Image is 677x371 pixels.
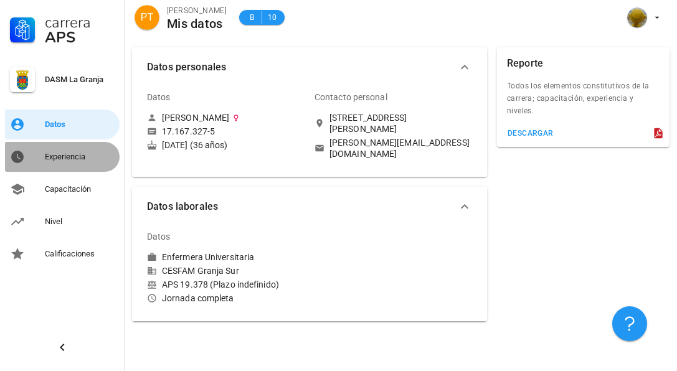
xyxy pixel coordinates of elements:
a: Calificaciones [5,239,120,269]
div: Reporte [507,47,543,80]
div: [PERSON_NAME] [167,4,227,17]
div: Contacto personal [315,82,387,112]
div: [PERSON_NAME] [162,112,229,123]
div: APS 19.378 (Plazo indefinido) [147,279,305,290]
div: [PERSON_NAME][EMAIL_ADDRESS][DOMAIN_NAME] [329,137,472,159]
div: APS [45,30,115,45]
div: CESFAM Granja Sur [147,265,305,276]
div: Mis datos [167,17,227,31]
button: Datos personales [132,47,487,87]
div: [DATE] (36 años) [147,139,305,151]
span: Datos laborales [147,198,457,215]
div: Datos [45,120,115,129]
div: avatar [627,7,647,27]
a: Datos [5,110,120,139]
a: [PERSON_NAME][EMAIL_ADDRESS][DOMAIN_NAME] [315,137,472,159]
span: B [247,11,257,24]
span: Datos personales [147,59,457,76]
div: Carrera [45,15,115,30]
a: Capacitación [5,174,120,204]
a: Nivel [5,207,120,237]
button: Datos laborales [132,187,487,227]
div: Capacitación [45,184,115,194]
div: descargar [507,129,554,138]
div: DASM La Granja [45,75,115,85]
div: avatar [135,5,159,30]
div: Experiencia [45,152,115,162]
div: 17.167.327-5 [162,126,215,137]
a: Experiencia [5,142,120,172]
div: Jornada completa [147,293,305,304]
div: Datos [147,222,171,251]
button: descargar [502,124,559,142]
div: Calificaciones [45,249,115,259]
span: 10 [267,11,277,24]
a: [STREET_ADDRESS][PERSON_NAME] [315,112,472,134]
div: Nivel [45,217,115,227]
div: Enfermera Universitaria [162,251,254,263]
span: PT [141,5,153,30]
div: Datos [147,82,171,112]
div: Todos los elementos constitutivos de la carrera; capacitación, experiencia y niveles. [497,80,670,124]
div: [STREET_ADDRESS][PERSON_NAME] [329,112,472,134]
